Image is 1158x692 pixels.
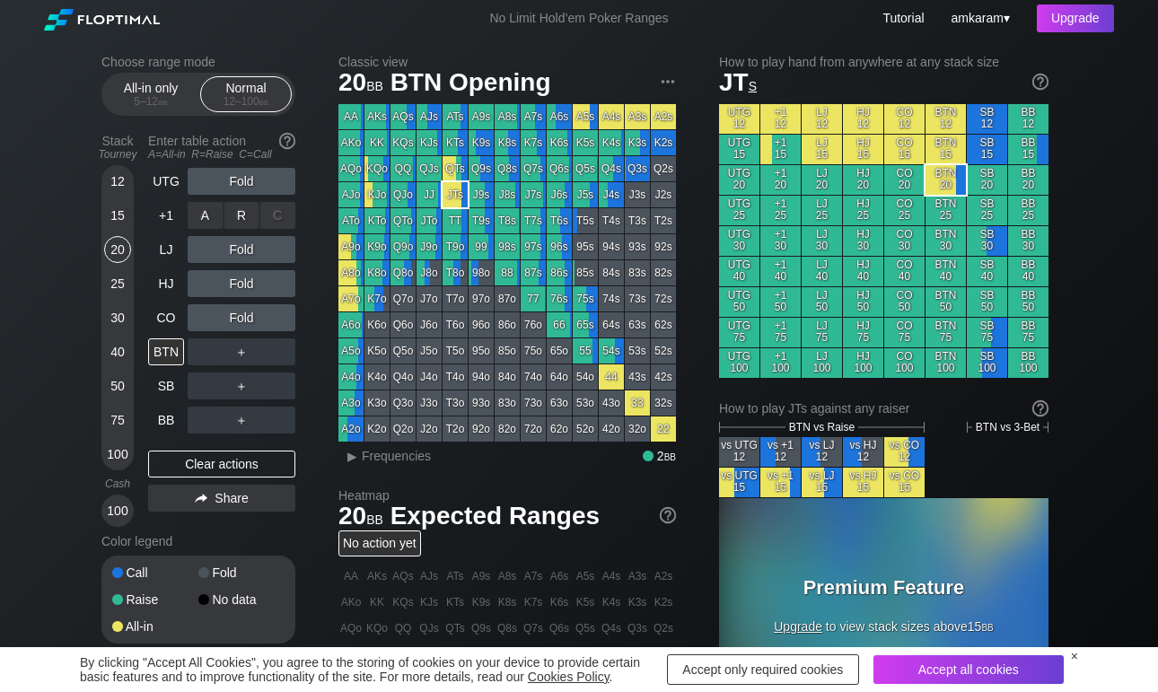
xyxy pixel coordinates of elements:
[926,196,966,225] div: BTN 25
[599,260,624,285] div: 84s
[112,620,198,633] div: All-in
[469,390,494,416] div: 93o
[884,226,925,256] div: CO 30
[625,104,650,129] div: A3s
[521,104,546,129] div: A7s
[208,95,284,108] div: 12 – 100
[364,364,390,390] div: K4o
[443,286,468,311] div: T7o
[338,364,364,390] div: A4o
[148,372,184,399] div: SB
[364,338,390,364] div: K5o
[148,127,295,168] div: Enter table action
[338,104,364,129] div: AA
[390,390,416,416] div: Q3o
[760,104,801,134] div: +1 12
[760,165,801,195] div: +1 20
[338,208,364,233] div: ATo
[443,156,468,181] div: QTs
[469,208,494,233] div: T9s
[104,338,131,365] div: 40
[651,234,676,259] div: 92s
[802,287,842,317] div: LJ 50
[521,234,546,259] div: 97s
[364,234,390,259] div: K9o
[188,202,223,229] div: A
[719,196,759,225] div: UTG 25
[417,364,442,390] div: J4o
[148,236,184,263] div: LJ
[443,208,468,233] div: TT
[390,312,416,337] div: Q6o
[469,338,494,364] div: 95o
[802,257,842,286] div: LJ 40
[417,286,442,311] div: J7o
[884,135,925,164] div: CO 15
[495,312,520,337] div: 86o
[521,130,546,155] div: K7s
[573,260,598,285] div: 85s
[667,654,859,685] div: Accept only required cookies
[495,182,520,207] div: J8s
[104,270,131,297] div: 25
[843,165,883,195] div: HJ 20
[625,130,650,155] div: K3s
[802,348,842,378] div: LJ 100
[495,156,520,181] div: Q8s
[967,257,1007,286] div: SB 40
[651,104,676,129] div: A2s
[926,318,966,347] div: BTN 75
[547,182,572,207] div: J6s
[336,69,386,99] span: 20
[417,312,442,337] div: J6o
[338,156,364,181] div: AQo
[651,390,676,416] div: 32s
[417,156,442,181] div: QJs
[658,72,678,92] img: ellipsis.fd386fe8.svg
[547,234,572,259] div: 96s
[967,348,1007,378] div: SB 100
[882,11,924,25] a: Tutorial
[148,168,184,195] div: UTG
[148,338,184,365] div: BTN
[651,260,676,285] div: 82s
[926,287,966,317] div: BTN 50
[843,226,883,256] div: HJ 30
[390,104,416,129] div: AQs
[573,182,598,207] div: J5s
[760,287,801,317] div: +1 50
[521,338,546,364] div: 75o
[364,208,390,233] div: KTo
[573,286,598,311] div: 75s
[1071,649,1078,663] div: ×
[573,208,598,233] div: T5s
[366,74,383,94] span: bb
[760,348,801,378] div: +1 100
[760,135,801,164] div: +1 15
[1008,287,1048,317] div: BB 50
[599,208,624,233] div: T4s
[625,312,650,337] div: 63s
[521,260,546,285] div: 87s
[104,407,131,434] div: 75
[719,68,757,96] span: JT
[843,318,883,347] div: HJ 75
[364,416,390,442] div: K2o
[417,234,442,259] div: J9o
[651,364,676,390] div: 42s
[113,95,189,108] div: 5 – 12
[364,260,390,285] div: K8o
[469,260,494,285] div: 98o
[884,196,925,225] div: CO 25
[528,670,610,684] a: Cookies Policy
[573,234,598,259] div: 95s
[651,338,676,364] div: 52s
[547,338,572,364] div: 65o
[651,182,676,207] div: J2s
[417,390,442,416] div: J3o
[760,226,801,256] div: +1 30
[1008,318,1048,347] div: BB 75
[390,156,416,181] div: QQ
[495,338,520,364] div: 85o
[390,364,416,390] div: Q4o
